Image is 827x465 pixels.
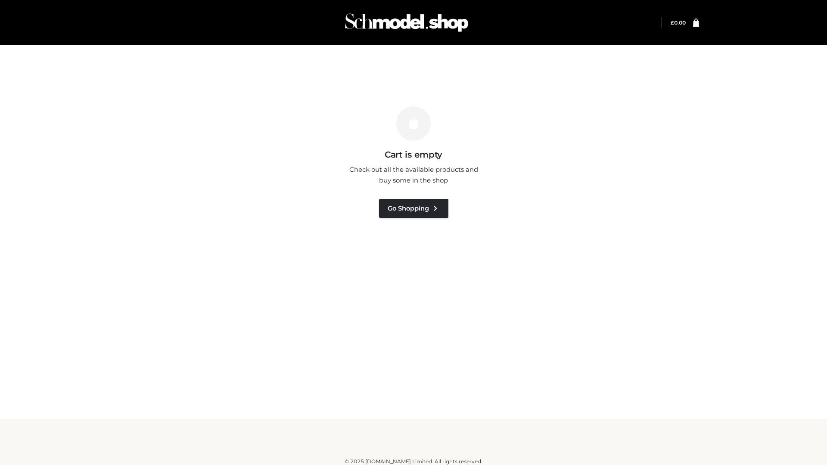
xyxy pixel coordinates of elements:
[379,199,448,218] a: Go Shopping
[671,19,686,26] a: £0.00
[671,19,674,26] span: £
[671,19,686,26] bdi: 0.00
[342,6,471,40] img: Schmodel Admin 964
[147,149,680,160] h3: Cart is empty
[345,164,482,186] p: Check out all the available products and buy some in the shop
